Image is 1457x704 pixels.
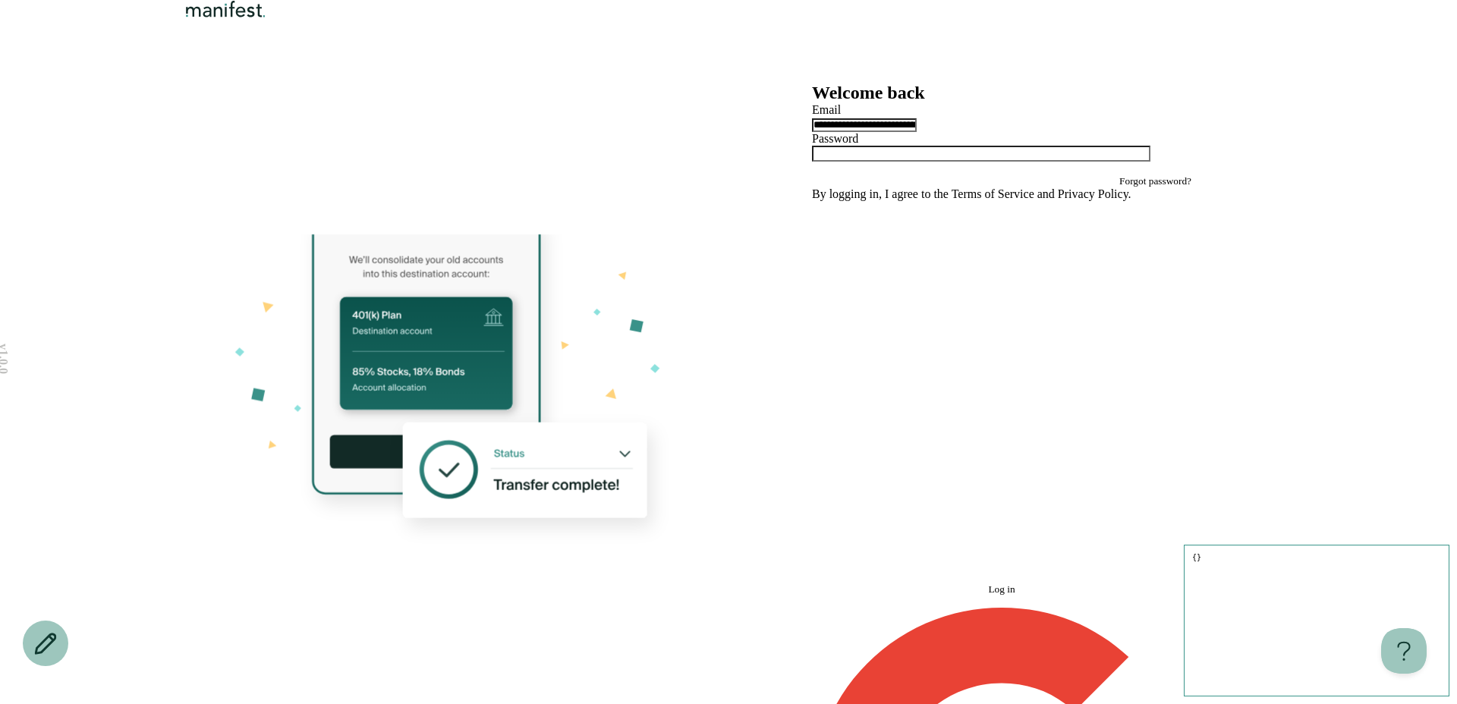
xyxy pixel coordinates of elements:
[952,187,1034,200] a: Terms of Service
[812,187,1191,201] p: By logging in, I agree to the and .
[988,583,1015,595] span: Log in
[812,201,1191,596] button: Log in
[812,103,841,116] label: Email
[1119,175,1191,187] button: Forgot password?
[1058,187,1128,200] a: Privacy Policy
[812,83,1191,103] h2: Welcome back
[812,132,858,145] label: Password
[1381,628,1427,674] iframe: Toggle Customer Support
[1184,545,1449,696] pre: {}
